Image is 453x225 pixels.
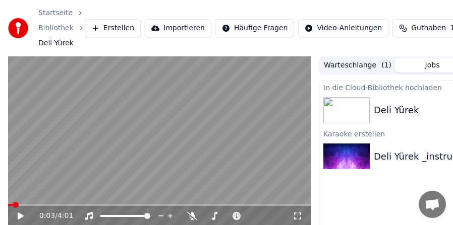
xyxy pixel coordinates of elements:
[145,19,211,37] button: Importieren
[8,18,28,38] img: youka
[38,8,73,18] a: Startseite
[374,103,419,117] div: Deli Yürek
[320,58,395,72] button: Warteschlange
[419,191,446,218] div: Chat öffnen
[38,23,74,33] a: Bibliothek
[38,8,85,48] nav: breadcrumb
[38,38,74,48] span: Deli Yürek
[39,211,55,221] span: 0:03
[39,211,64,221] div: /
[411,23,446,33] span: Guthaben
[215,19,295,37] button: Häufige Fragen
[58,211,73,221] span: 4:01
[298,19,388,37] button: Video-Anleitungen
[381,60,391,70] span: ( 1 )
[85,19,141,37] button: Erstellen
